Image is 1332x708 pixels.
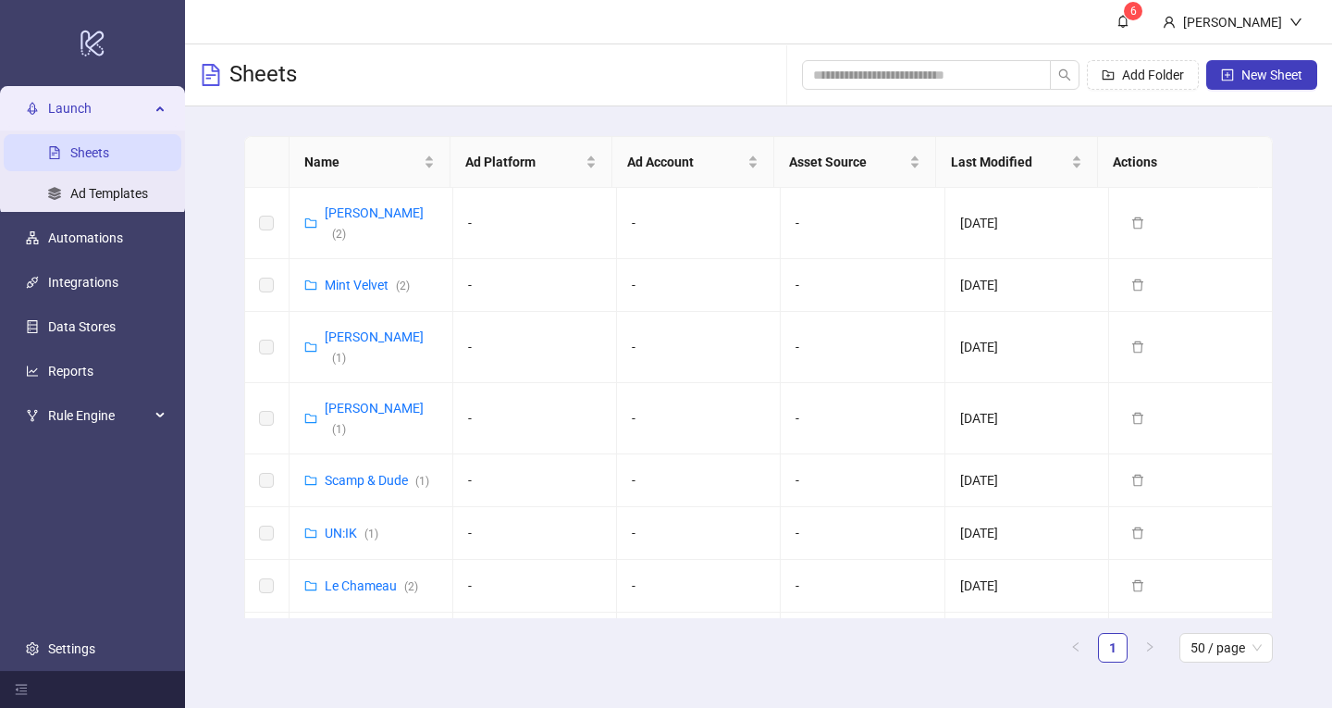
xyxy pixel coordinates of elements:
span: folder [304,341,317,354]
td: - [453,560,617,613]
li: Next Page [1135,633,1165,663]
td: - [781,613,944,665]
span: delete [1131,474,1144,487]
sup: 6 [1124,2,1142,20]
span: left [1070,641,1081,652]
div: [PERSON_NAME] [1176,12,1289,32]
td: - [453,259,617,312]
a: Automations [48,230,123,245]
a: 1 [1099,634,1127,662]
span: folder [304,279,317,292]
td: - [453,454,617,507]
span: right [1144,641,1155,652]
span: delete [1131,217,1144,230]
td: - [781,560,944,613]
span: folder [304,527,317,540]
span: search [1058,68,1071,81]
span: Asset Source [789,152,906,172]
span: folder [304,579,317,592]
a: Sheets [70,145,109,160]
li: 1 [1098,633,1128,663]
td: [DATE] [945,507,1109,560]
span: folder-add [1102,68,1115,81]
td: - [781,454,944,507]
a: Scamp & Dude(1) [325,473,429,488]
button: right [1135,633,1165,663]
td: - [781,312,944,383]
td: [DATE] [945,312,1109,383]
th: Name [290,137,451,188]
td: - [453,312,617,383]
a: Settings [48,641,95,656]
td: [DATE] [945,383,1109,454]
span: delete [1131,579,1144,592]
span: folder [304,474,317,487]
a: Ad Templates [70,186,148,201]
a: Mint Velvet(2) [325,278,410,292]
td: - [617,613,781,665]
span: fork [26,409,39,422]
span: Rule Engine [48,397,150,434]
td: - [617,560,781,613]
a: Integrations [48,275,118,290]
span: menu-fold [15,683,28,696]
span: delete [1131,412,1144,425]
td: - [617,507,781,560]
td: - [453,188,617,259]
td: - [617,383,781,454]
span: folder [304,217,317,230]
th: Last Modified [936,137,1098,188]
td: [DATE] [945,259,1109,312]
th: Ad Account [612,137,774,188]
span: delete [1131,279,1144,292]
td: - [617,454,781,507]
li: Previous Page [1061,633,1091,663]
span: file-text [200,64,222,86]
span: rocket [26,102,39,115]
span: ( 1 ) [332,423,346,436]
span: 6 [1130,5,1137,18]
span: Ad Platform [465,152,582,172]
a: [PERSON_NAME](2) [325,205,424,241]
td: - [781,188,944,259]
button: New Sheet [1206,60,1317,90]
span: Ad Account [627,152,744,172]
span: Last Modified [951,152,1067,172]
a: UN:IK(1) [325,526,378,540]
span: ( 2 ) [396,279,410,292]
span: ( 1 ) [332,352,346,365]
span: ( 1 ) [415,475,429,488]
span: user [1163,16,1176,29]
span: Launch [48,90,150,127]
td: - [781,259,944,312]
button: left [1061,633,1091,663]
td: [DATE] [945,560,1109,613]
td: - [781,383,944,454]
span: bell [1116,15,1129,28]
a: Le Chameau(2) [325,578,418,593]
span: delete [1131,341,1144,354]
a: Data Stores [48,319,116,334]
span: down [1289,16,1302,29]
div: Page Size [1179,633,1273,663]
td: - [453,613,617,665]
h3: Sheets [229,60,297,90]
a: [PERSON_NAME](1) [325,401,424,436]
span: Add Folder [1122,68,1184,82]
span: ( 2 ) [332,228,346,241]
td: [DATE] [945,454,1109,507]
td: [DATE] [945,613,1109,665]
span: New Sheet [1241,68,1302,82]
td: - [781,507,944,560]
span: 50 / page [1190,634,1262,662]
td: [DATE] [945,188,1109,259]
a: Reports [48,364,93,379]
td: - [617,188,781,259]
td: - [617,312,781,383]
td: - [617,259,781,312]
span: delete [1131,527,1144,540]
th: Actions [1098,137,1260,188]
td: - [453,507,617,560]
span: Name [304,152,421,172]
span: folder [304,412,317,425]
